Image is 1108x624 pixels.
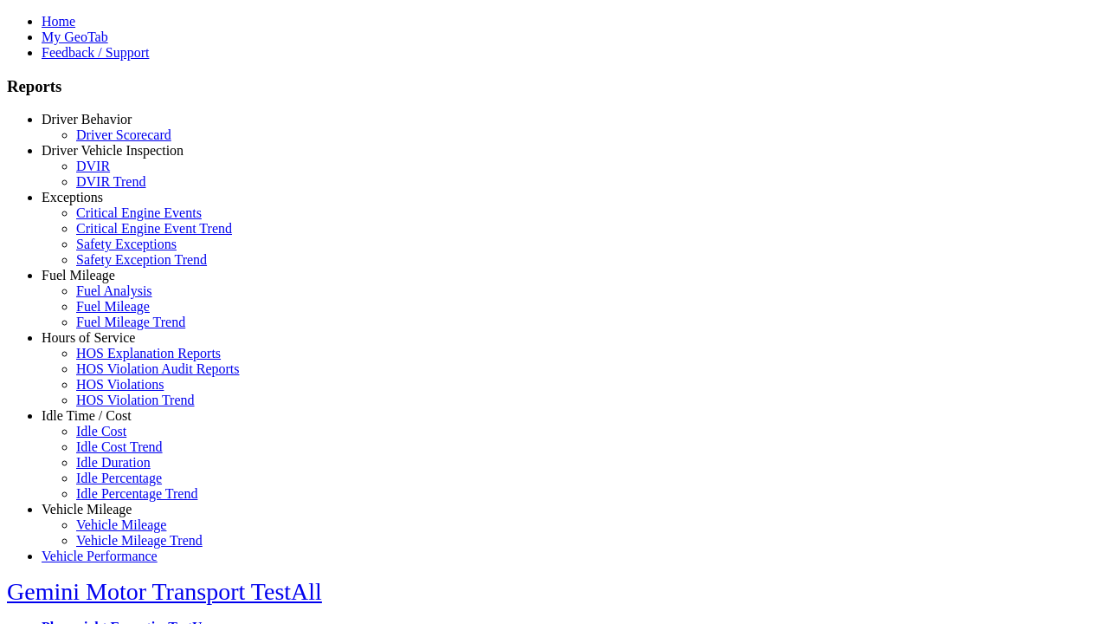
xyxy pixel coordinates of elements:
[42,268,115,283] a: Fuel Mileage
[76,471,162,485] a: Idle Percentage
[42,330,135,345] a: Hours of Service
[76,252,207,267] a: Safety Exception Trend
[76,361,240,376] a: HOS Violation Audit Reports
[76,159,110,173] a: DVIR
[42,408,132,423] a: Idle Time / Cost
[7,578,322,605] a: Gemini Motor Transport TestAll
[42,45,149,60] a: Feedback / Support
[76,533,203,548] a: Vehicle Mileage Trend
[76,221,232,236] a: Critical Engine Event Trend
[42,502,132,517] a: Vehicle Mileage
[76,127,171,142] a: Driver Scorecard
[76,283,152,298] a: Fuel Analysis
[76,299,150,314] a: Fuel Mileage
[76,486,197,501] a: Idle Percentage Trend
[7,77,1101,96] h3: Reports
[42,112,132,127] a: Driver Behavior
[76,174,145,189] a: DVIR Trend
[42,143,184,158] a: Driver Vehicle Inspection
[42,549,158,563] a: Vehicle Performance
[76,393,195,407] a: HOS Violation Trend
[42,190,103,205] a: Exceptions
[76,205,202,220] a: Critical Engine Events
[76,424,126,439] a: Idle Cost
[42,29,108,44] a: My GeoTab
[76,237,177,251] a: Safety Exceptions
[76,439,163,454] a: Idle Cost Trend
[76,346,221,361] a: HOS Explanation Reports
[76,315,185,329] a: Fuel Mileage Trend
[76,455,151,470] a: Idle Duration
[76,377,164,392] a: HOS Violations
[42,14,75,29] a: Home
[76,517,166,532] a: Vehicle Mileage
